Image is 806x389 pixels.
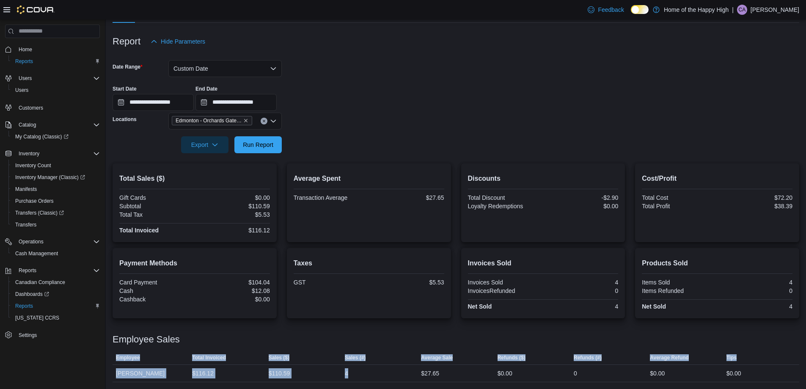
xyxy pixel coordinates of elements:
[642,194,715,201] div: Total Cost
[468,258,619,268] h2: Invoices Sold
[12,289,52,299] a: Dashboards
[192,368,214,378] div: $116.12
[2,43,103,55] button: Home
[8,195,103,207] button: Purchase Orders
[15,315,59,321] span: [US_STATE] CCRS
[371,194,444,201] div: $27.65
[113,365,189,382] div: [PERSON_NAME]
[345,354,366,361] span: Sales (#)
[468,203,542,210] div: Loyalty Redemptions
[15,330,40,340] a: Settings
[8,55,103,67] button: Reports
[12,220,40,230] a: Transfers
[8,131,103,143] a: My Catalog (Classic)
[19,105,43,111] span: Customers
[726,354,737,361] span: Tips
[12,220,100,230] span: Transfers
[468,194,542,201] div: Total Discount
[15,265,100,276] span: Reports
[8,312,103,324] button: [US_STATE] CCRS
[8,276,103,288] button: Canadian Compliance
[719,287,792,294] div: 0
[195,94,277,111] input: Press the down key to open a popover containing a calendar.
[468,303,492,310] strong: Net Sold
[15,102,100,113] span: Customers
[12,56,36,66] a: Reports
[719,303,792,310] div: 4
[468,279,542,286] div: Invoices Sold
[196,211,270,218] div: $5.53
[15,73,100,83] span: Users
[12,301,36,311] a: Reports
[19,238,44,245] span: Operations
[113,86,137,92] label: Start Date
[15,103,47,113] a: Customers
[15,120,100,130] span: Catalog
[119,279,193,286] div: Card Payment
[19,75,32,82] span: Users
[15,87,28,94] span: Users
[2,236,103,248] button: Operations
[19,121,36,128] span: Catalog
[186,136,223,153] span: Export
[113,116,137,123] label: Locations
[12,172,88,182] a: Inventory Manager (Classic)
[119,296,193,303] div: Cashback
[15,237,100,247] span: Operations
[113,334,180,345] h3: Employee Sales
[545,279,618,286] div: 4
[196,227,270,234] div: $116.12
[421,354,453,361] span: Average Sale
[15,237,47,247] button: Operations
[12,56,100,66] span: Reports
[113,36,140,47] h3: Report
[2,148,103,160] button: Inventory
[19,332,37,339] span: Settings
[598,6,624,14] span: Feedback
[8,84,103,96] button: Users
[642,258,792,268] h2: Products Sold
[19,46,32,53] span: Home
[642,287,715,294] div: Items Refunded
[15,44,36,55] a: Home
[113,94,194,111] input: Press the down key to open a popover containing a calendar.
[719,279,792,286] div: 4
[176,116,242,125] span: Edmonton - Orchards Gate - Fire & Flower
[545,303,618,310] div: 4
[737,5,747,15] div: Chris Anthony
[19,267,36,274] span: Reports
[15,174,85,181] span: Inventory Manager (Classic)
[15,303,33,309] span: Reports
[8,207,103,219] a: Transfers (Classic)
[181,136,228,153] button: Export
[739,5,746,15] span: CA
[15,44,100,55] span: Home
[243,118,248,123] button: Remove Edmonton - Orchards Gate - Fire & Flower from selection in this group
[371,279,444,286] div: $5.53
[196,194,270,201] div: $0.00
[12,248,100,259] span: Cash Management
[8,171,103,183] a: Inventory Manager (Classic)
[545,287,618,294] div: 0
[12,313,100,323] span: Washington CCRS
[584,1,627,18] a: Feedback
[15,149,100,159] span: Inventory
[8,160,103,171] button: Inventory Count
[270,118,277,124] button: Open list of options
[12,208,100,218] span: Transfers (Classic)
[574,368,577,378] div: 0
[2,329,103,341] button: Settings
[261,118,267,124] button: Clear input
[15,291,49,298] span: Dashboards
[345,368,348,378] div: 4
[8,288,103,300] a: Dashboards
[498,368,512,378] div: $0.00
[631,5,649,14] input: Dark Mode
[294,279,367,286] div: GST
[15,221,36,228] span: Transfers
[12,208,67,218] a: Transfers (Classic)
[2,101,103,113] button: Customers
[15,210,64,216] span: Transfers (Classic)
[15,198,54,204] span: Purchase Orders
